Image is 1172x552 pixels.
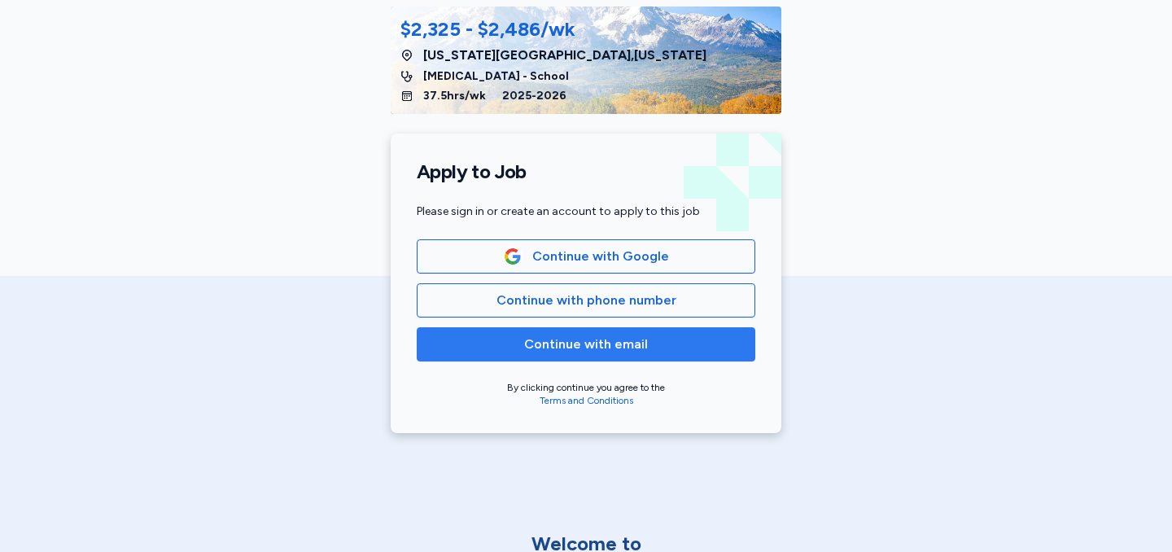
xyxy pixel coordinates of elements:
[417,239,755,274] button: Google LogoContinue with Google
[417,283,755,318] button: Continue with phone number
[496,291,676,310] span: Continue with phone number
[502,88,566,104] span: 2025 - 2026
[524,335,648,354] span: Continue with email
[417,160,755,184] h1: Apply to Job
[417,381,755,407] div: By clicking continue you agree to the
[504,248,522,265] img: Google Logo
[400,16,575,42] div: $2,325 - $2,486/wk
[417,204,755,220] div: Please sign in or create an account to apply to this job
[423,68,569,85] span: [MEDICAL_DATA] - School
[540,395,633,406] a: Terms and Conditions
[423,88,486,104] span: 37.5 hrs/wk
[532,247,669,266] span: Continue with Google
[417,327,755,361] button: Continue with email
[423,46,706,65] span: [US_STATE][GEOGRAPHIC_DATA] , [US_STATE]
